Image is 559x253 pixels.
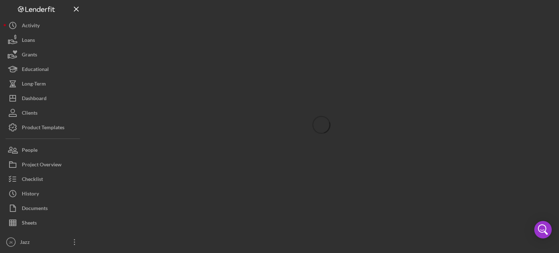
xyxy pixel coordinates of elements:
button: Product Templates [4,120,84,135]
button: Grants [4,47,84,62]
text: JK [9,240,13,244]
button: Project Overview [4,157,84,172]
div: Project Overview [22,157,62,174]
button: Educational [4,62,84,76]
div: People [22,143,37,159]
div: Open Intercom Messenger [534,221,552,238]
button: JKJazz [PERSON_NAME] [4,235,84,249]
div: Loans [22,33,35,49]
button: Activity [4,18,84,33]
div: Checklist [22,172,43,188]
button: Clients [4,106,84,120]
div: Product Templates [22,120,64,137]
div: Long-Term [22,76,46,93]
div: Dashboard [22,91,47,107]
button: Long-Term [4,76,84,91]
div: History [22,186,39,203]
div: Clients [22,106,37,122]
div: Documents [22,201,48,217]
button: Loans [4,33,84,47]
button: Sheets [4,216,84,230]
div: Activity [22,18,40,35]
div: Grants [22,47,37,64]
button: People [4,143,84,157]
button: Checklist [4,172,84,186]
button: History [4,186,84,201]
button: Dashboard [4,91,84,106]
button: Documents [4,201,84,216]
div: Sheets [22,216,37,232]
div: Educational [22,62,49,78]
